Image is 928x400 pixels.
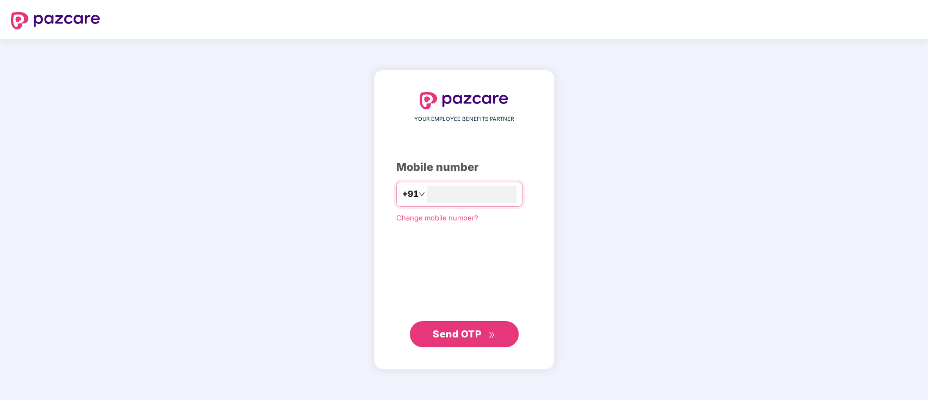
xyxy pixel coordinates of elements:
[414,115,514,124] span: YOUR EMPLOYEE BENEFITS PARTNER
[433,328,481,340] span: Send OTP
[420,92,509,109] img: logo
[11,12,100,29] img: logo
[410,321,519,347] button: Send OTPdouble-right
[488,331,495,339] span: double-right
[402,187,419,201] span: +91
[396,213,478,222] a: Change mobile number?
[419,191,425,198] span: down
[396,159,532,176] div: Mobile number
